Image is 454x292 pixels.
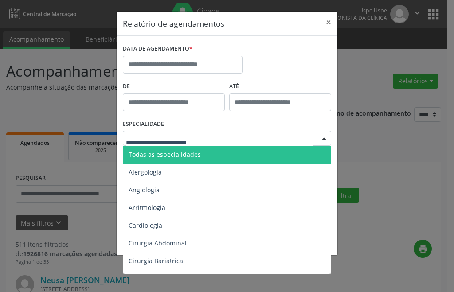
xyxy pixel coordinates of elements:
[129,239,187,247] span: Cirurgia Abdominal
[123,80,225,93] label: De
[129,221,162,230] span: Cardiologia
[129,168,162,176] span: Alergologia
[129,186,160,194] span: Angiologia
[123,18,224,29] h5: Relatório de agendamentos
[229,80,331,93] label: ATÉ
[129,150,201,159] span: Todas as especialidades
[129,257,183,265] span: Cirurgia Bariatrica
[320,12,337,33] button: Close
[123,42,192,56] label: DATA DE AGENDAMENTO
[129,203,165,212] span: Arritmologia
[123,117,164,131] label: ESPECIALIDADE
